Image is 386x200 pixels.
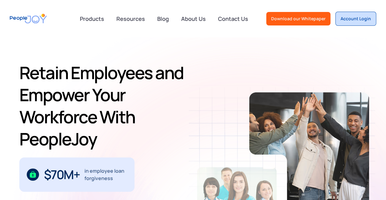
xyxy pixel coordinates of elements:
div: in employee loan forgiveness [84,167,127,182]
a: Blog [154,12,173,25]
h1: Retain Employees and Empower Your Workforce With PeopleJoy [19,62,197,150]
div: Account Login [341,16,371,22]
a: home [10,10,47,27]
a: Contact Us [214,12,252,25]
a: Download our Whitepaper [266,12,330,25]
a: Resources [113,12,149,25]
div: $70M+ [44,170,80,179]
div: Products [76,13,108,25]
div: Download our Whitepaper [271,16,326,22]
a: Account Login [335,12,376,26]
a: About Us [177,12,209,25]
div: 1 / 3 [19,157,135,192]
